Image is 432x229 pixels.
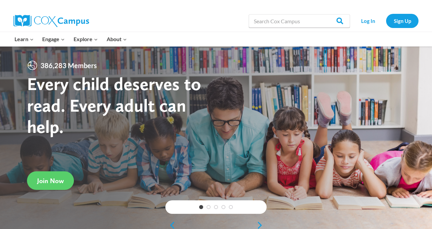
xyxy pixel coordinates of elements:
[353,14,383,28] a: Log In
[27,171,74,190] a: Join Now
[10,32,131,46] nav: Primary Navigation
[249,14,350,28] input: Search Cox Campus
[214,205,218,209] a: 3
[353,14,418,28] nav: Secondary Navigation
[27,73,201,137] strong: Every child deserves to read. Every adult can help.
[15,35,34,44] span: Learn
[207,205,211,209] a: 2
[221,205,225,209] a: 4
[42,35,65,44] span: Engage
[199,205,203,209] a: 1
[229,205,233,209] a: 5
[386,14,418,28] a: Sign Up
[74,35,98,44] span: Explore
[38,60,100,71] span: 386,283 Members
[37,177,64,185] span: Join Now
[107,35,127,44] span: About
[13,15,89,27] img: Cox Campus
